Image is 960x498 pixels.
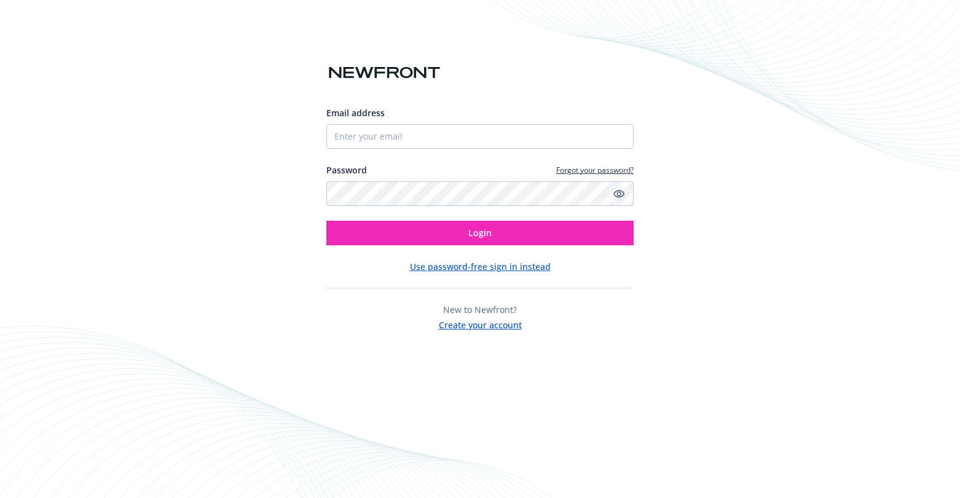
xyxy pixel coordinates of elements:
span: New to Newfront? [443,304,517,315]
input: Enter your password [326,181,634,206]
label: Password [326,164,367,176]
button: Login [326,221,634,245]
button: Create your account [439,316,522,331]
span: Email address [326,107,385,119]
input: Enter your email [326,124,634,149]
button: Use password-free sign in instead [410,260,551,273]
a: Forgot your password? [556,165,634,175]
img: Newfront logo [326,62,443,84]
a: Show password [612,186,626,201]
span: Login [468,227,492,239]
